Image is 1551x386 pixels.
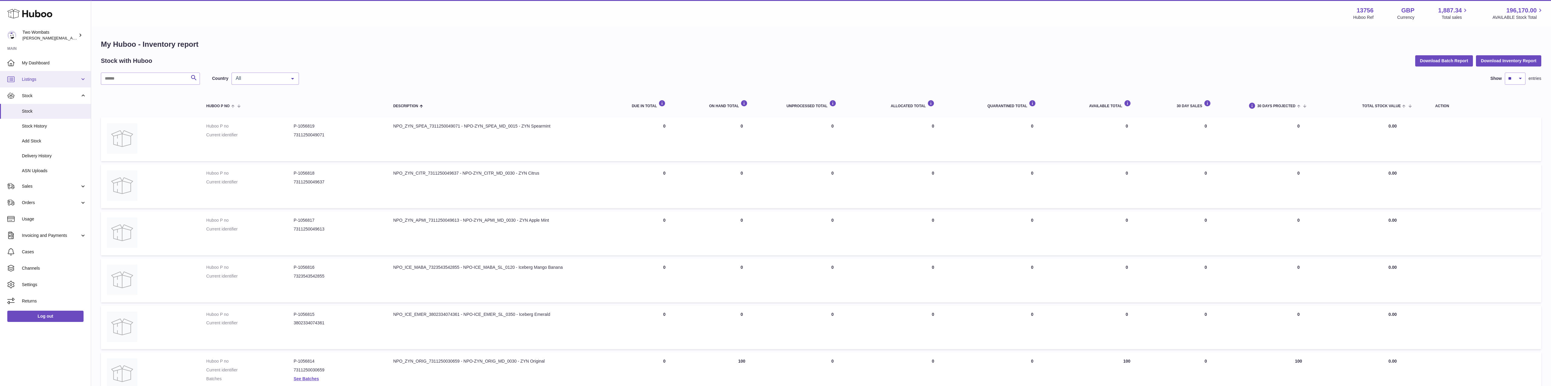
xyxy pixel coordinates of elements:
div: NPO_ZYN_SPEA_7311250049071 - NPO-ZYN_SPEA_MD_0015 - ZYN Spearmint [393,123,619,129]
td: 0 [1241,117,1356,161]
dd: 7311250049613 [294,226,381,232]
dd: P-1056819 [294,123,381,129]
span: 0.00 [1388,171,1397,176]
span: Total sales [1442,15,1469,20]
dd: 3802334074361 [294,320,381,326]
div: AVAILABLE Total [1089,100,1165,108]
dt: Current identifier [206,273,294,279]
span: Returns [22,298,86,304]
dd: 7311250049071 [294,132,381,138]
td: 0 [626,306,703,350]
span: Total stock value [1362,104,1401,108]
span: 0 [1031,124,1033,128]
dd: P-1056817 [294,217,381,223]
span: Channels [22,265,86,271]
td: 0 [885,258,981,302]
span: 0 [1031,312,1033,317]
span: 1,887.34 [1438,6,1462,15]
td: 0 [1241,211,1356,255]
label: Country [212,76,228,81]
button: Download Inventory Report [1476,55,1541,66]
td: 0 [1083,211,1171,255]
label: Show [1491,76,1502,81]
dt: Current identifier [206,367,294,373]
span: 30 DAYS PROJECTED [1257,104,1295,108]
span: ASN Uploads [22,168,86,174]
span: Invoicing and Payments [22,233,80,238]
div: NPO_ZYN_APMI_7311250049613 - NPO-ZYN_APMI_MD_0030 - ZYN Apple Mint [393,217,619,223]
img: product image [107,265,137,295]
a: See Batches [294,376,319,381]
dt: Huboo P no [206,123,294,129]
td: 0 [1083,164,1171,208]
div: ON HAND Total [709,100,774,108]
span: Settings [22,282,86,288]
dt: Huboo P no [206,170,294,176]
td: 0 [703,306,781,350]
span: Stock [22,93,80,99]
span: 0.00 [1388,312,1397,317]
td: 0 [703,164,781,208]
td: 0 [626,211,703,255]
td: 0 [885,117,981,161]
td: 0 [703,258,781,302]
td: 0 [885,211,981,255]
div: UNPROCESSED Total [787,100,879,108]
img: product image [107,312,137,342]
img: product image [107,123,137,154]
span: Huboo P no [206,104,230,108]
dt: Current identifier [206,179,294,185]
dt: Current identifier [206,226,294,232]
td: 0 [1083,117,1171,161]
dt: Huboo P no [206,312,294,317]
span: 0 [1031,218,1033,223]
a: Log out [7,311,84,322]
span: 0 [1031,171,1033,176]
dt: Huboo P no [206,358,294,364]
a: 1,887.34 Total sales [1438,6,1469,20]
td: 0 [781,117,885,161]
div: NPO_ZYN_CITR_7311250049637 - NPO-ZYN_CITR_MD_0030 - ZYN Citrus [393,170,619,176]
span: AVAILABLE Stock Total [1492,15,1544,20]
td: 0 [1241,258,1356,302]
span: Sales [22,183,80,189]
td: 0 [1083,306,1171,350]
span: 0.00 [1388,124,1397,128]
span: Cases [22,249,86,255]
div: DUE IN TOTAL [632,100,697,108]
span: [PERSON_NAME][EMAIL_ADDRESS][PERSON_NAME][DOMAIN_NAME] [22,36,154,40]
dd: P-1056816 [294,265,381,270]
div: ALLOCATED Total [891,100,975,108]
span: 0 [1031,359,1033,364]
td: 0 [1171,258,1241,302]
div: Two Wombats [22,29,77,41]
span: Delivery History [22,153,86,159]
td: 0 [885,164,981,208]
td: 0 [703,211,781,255]
span: 0.00 [1388,359,1397,364]
div: 30 DAY SALES [1177,100,1235,108]
dt: Current identifier [206,132,294,138]
h1: My Huboo - Inventory report [101,39,1541,49]
span: 0.00 [1388,218,1397,223]
dt: Huboo P no [206,217,294,223]
td: 0 [885,306,981,350]
span: Usage [22,216,86,222]
dd: P-1056815 [294,312,381,317]
dd: P-1056818 [294,170,381,176]
div: Action [1435,104,1535,108]
span: Listings [22,77,80,82]
td: 0 [626,117,703,161]
td: 0 [1241,164,1356,208]
span: Add Stock [22,138,86,144]
span: Description [393,104,418,108]
span: 0 [1031,265,1033,270]
td: 0 [626,164,703,208]
div: Currency [1397,15,1415,20]
dd: 7323543542855 [294,273,381,279]
span: 0.00 [1388,265,1397,270]
span: entries [1529,76,1541,81]
strong: 13756 [1357,6,1374,15]
td: 0 [626,258,703,302]
span: 196,170.00 [1506,6,1537,15]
